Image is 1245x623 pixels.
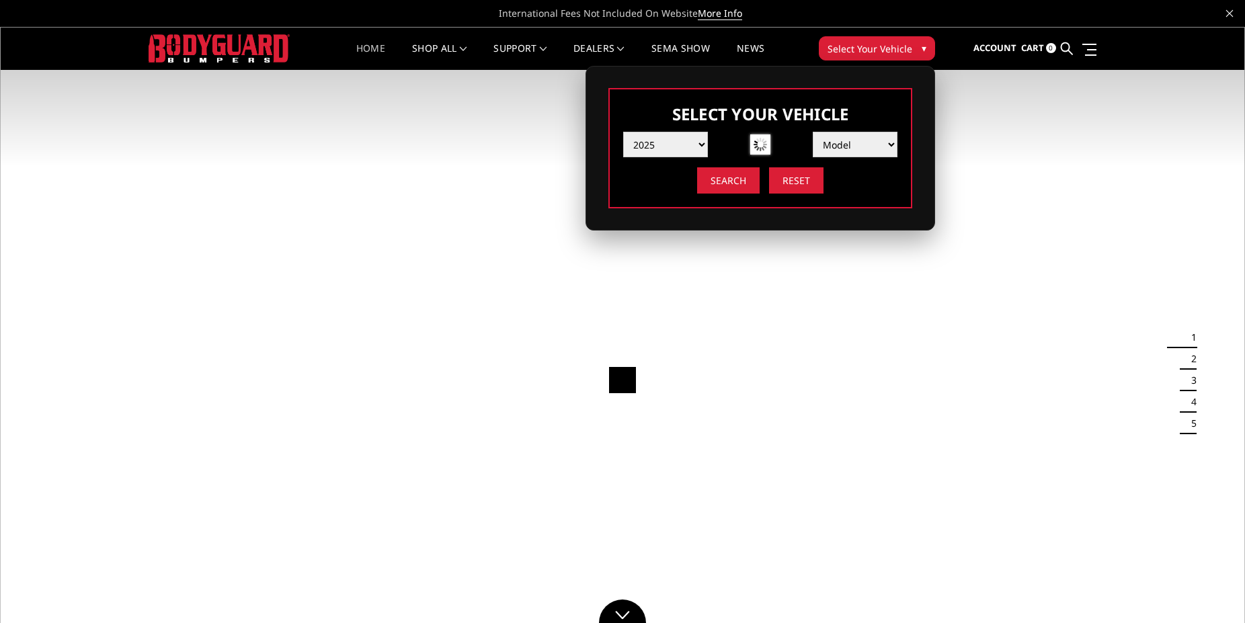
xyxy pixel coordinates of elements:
a: News [737,44,764,70]
span: ▾ [922,41,926,55]
a: Cart 0 [1021,30,1056,67]
a: More Info [698,7,742,20]
a: shop all [412,44,467,70]
img: loader.gif [750,134,770,155]
input: Search [697,167,760,194]
a: Dealers [573,44,625,70]
button: 2 of 5 [1183,348,1197,370]
button: 4 of 5 [1183,391,1197,413]
span: Cart [1021,42,1044,54]
span: 0 [1046,43,1056,53]
h3: Select Your Vehicle [623,103,897,125]
a: Account [973,30,1016,67]
img: BODYGUARD BUMPERS [149,34,290,62]
button: 1 of 5 [1183,327,1197,348]
button: Select Your Vehicle [819,36,935,60]
button: 5 of 5 [1183,413,1197,434]
span: Select Your Vehicle [828,42,912,56]
a: Support [493,44,547,70]
a: Home [356,44,385,70]
input: Reset [769,167,824,194]
span: Account [973,42,1016,54]
a: SEMA Show [651,44,710,70]
button: 3 of 5 [1183,370,1197,391]
a: Click to Down [599,599,646,623]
